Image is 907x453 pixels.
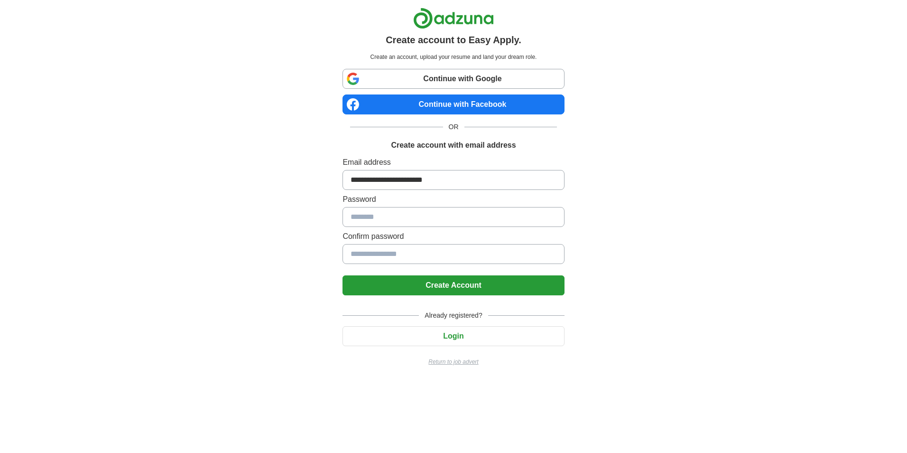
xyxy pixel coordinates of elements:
button: Login [342,326,564,346]
p: Create an account, upload your resume and land your dream role. [344,53,562,61]
h1: Create account to Easy Apply. [386,33,521,47]
label: Confirm password [342,231,564,242]
span: OR [443,122,464,132]
a: Login [342,332,564,340]
h1: Create account with email address [391,140,516,151]
a: Continue with Google [342,69,564,89]
span: Already registered? [419,311,488,321]
label: Email address [342,157,564,168]
button: Create Account [342,275,564,295]
a: Continue with Facebook [342,94,564,114]
label: Password [342,194,564,205]
img: Adzuna logo [413,8,494,29]
a: Return to job advert [342,358,564,366]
